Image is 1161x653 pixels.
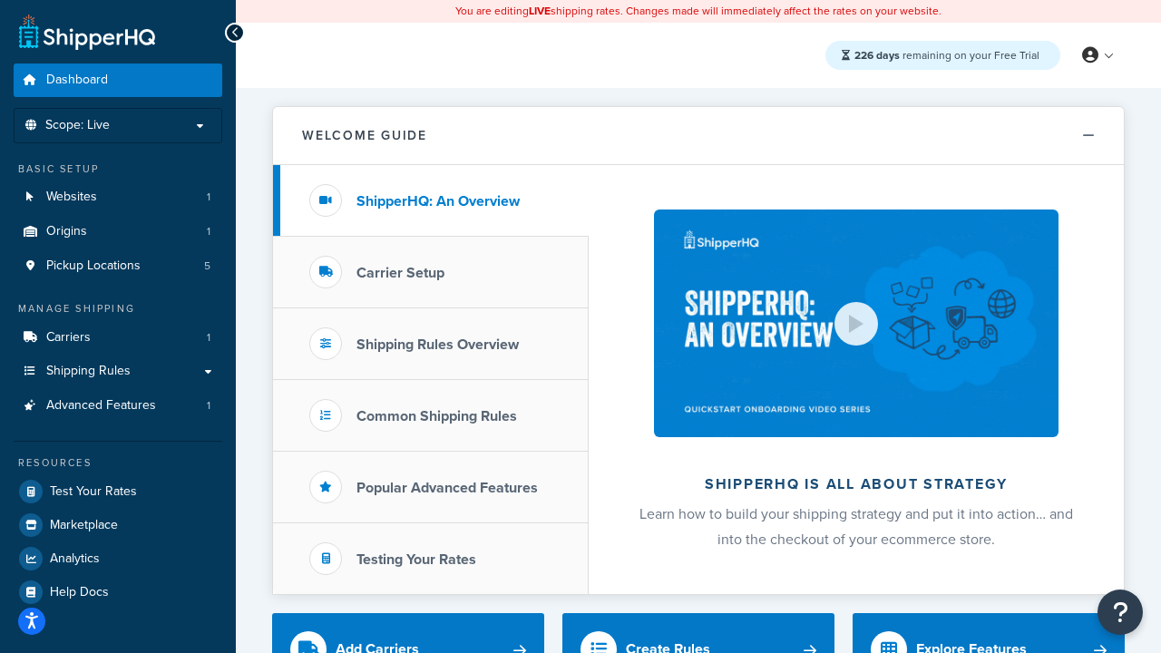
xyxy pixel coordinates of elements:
[14,180,222,214] a: Websites1
[207,398,210,414] span: 1
[356,551,476,568] h3: Testing Your Rates
[14,161,222,177] div: Basic Setup
[50,585,109,600] span: Help Docs
[302,129,427,142] h2: Welcome Guide
[1098,590,1143,635] button: Open Resource Center
[207,330,210,346] span: 1
[356,336,519,353] h3: Shipping Rules Overview
[356,480,538,496] h3: Popular Advanced Features
[854,47,1039,63] span: remaining on your Free Trial
[356,408,517,424] h3: Common Shipping Rules
[46,364,131,379] span: Shipping Rules
[854,47,900,63] strong: 226 days
[14,576,222,609] a: Help Docs
[654,210,1059,437] img: ShipperHQ is all about strategy
[50,518,118,533] span: Marketplace
[46,190,97,205] span: Websites
[14,180,222,214] li: Websites
[50,484,137,500] span: Test Your Rates
[14,389,222,423] a: Advanced Features1
[273,107,1124,165] button: Welcome Guide
[14,249,222,283] li: Pickup Locations
[529,3,551,19] b: LIVE
[356,265,444,281] h3: Carrier Setup
[637,476,1076,492] h2: ShipperHQ is all about strategy
[14,249,222,283] a: Pickup Locations5
[14,475,222,508] a: Test Your Rates
[14,542,222,575] a: Analytics
[46,224,87,239] span: Origins
[356,193,520,210] h3: ShipperHQ: An Overview
[46,330,91,346] span: Carriers
[14,321,222,355] a: Carriers1
[50,551,100,567] span: Analytics
[14,321,222,355] li: Carriers
[639,503,1073,550] span: Learn how to build your shipping strategy and put it into action… and into the checkout of your e...
[14,389,222,423] li: Advanced Features
[14,63,222,97] a: Dashboard
[46,258,141,274] span: Pickup Locations
[14,215,222,249] li: Origins
[14,509,222,541] a: Marketplace
[207,190,210,205] span: 1
[46,398,156,414] span: Advanced Features
[204,258,210,274] span: 5
[14,455,222,471] div: Resources
[46,73,108,88] span: Dashboard
[14,355,222,388] a: Shipping Rules
[45,118,110,133] span: Scope: Live
[207,224,210,239] span: 1
[14,301,222,317] div: Manage Shipping
[14,215,222,249] a: Origins1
